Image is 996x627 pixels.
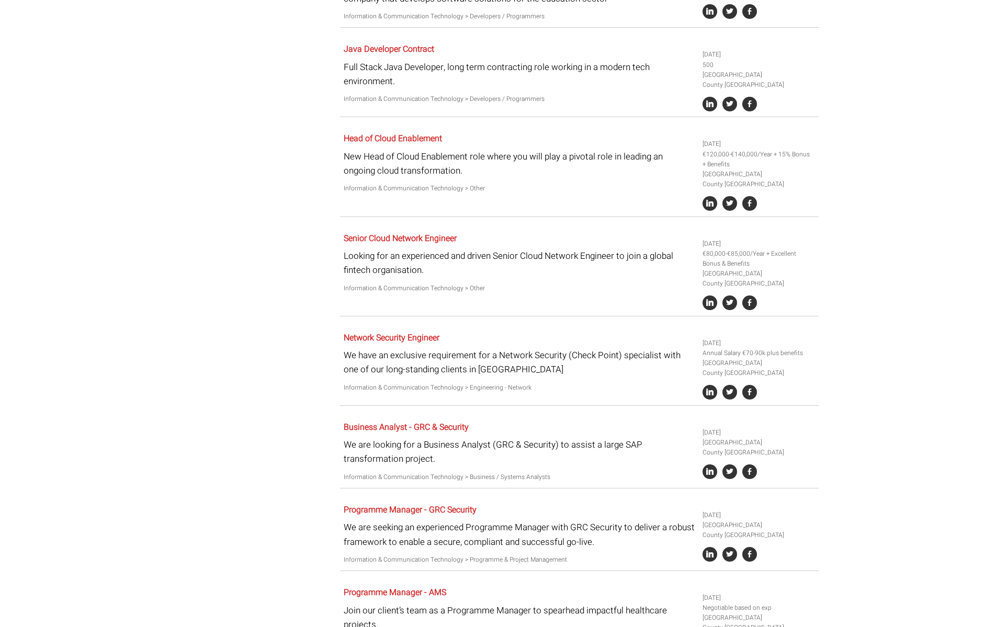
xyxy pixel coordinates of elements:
li: [GEOGRAPHIC_DATA] County [GEOGRAPHIC_DATA] [703,520,814,540]
li: [DATE] [703,510,814,520]
p: Information & Communication Technology > Other [344,184,695,193]
p: We have an exclusive requirement for a Network Security (Check Point) specialist with one of our ... [344,348,695,377]
p: Information & Communication Technology > Programme & Project Management [344,555,695,565]
p: Information & Communication Technology > Other [344,283,695,293]
li: [DATE] [703,50,814,60]
a: Business Analyst - GRC & Security [344,421,469,434]
li: €80,000-€85,000/Year + Excellent Bonus & Benefits [703,249,814,269]
p: Information & Communication Technology > Developers / Programmers [344,94,695,104]
p: New Head of Cloud Enablement role where you will play a pivotal role in leading an ongoing cloud ... [344,150,695,178]
p: Information & Communication Technology > Developers / Programmers [344,12,695,21]
li: €120,000-€140,000/Year + 15% Bonus + Benefits [703,150,814,169]
li: [DATE] [703,239,814,249]
li: Negotiable based on exp [703,603,814,613]
a: Programme Manager - AMS [344,586,446,599]
li: [GEOGRAPHIC_DATA] County [GEOGRAPHIC_DATA] [703,70,814,90]
li: Annual Salary €70-90k plus benefits [703,348,814,358]
p: We are looking for a Business Analyst (GRC & Security) to assist a large SAP transformation project. [344,438,695,466]
li: [DATE] [703,338,814,348]
p: Full Stack Java Developer, long term contracting role working in a modern tech environment. [344,60,695,88]
p: Information & Communication Technology > Engineering - Network [344,383,695,393]
li: [GEOGRAPHIC_DATA] County [GEOGRAPHIC_DATA] [703,438,814,458]
p: We are seeking an experienced Programme Manager with GRC Security to deliver a robust framework t... [344,520,695,549]
li: 500 [703,60,814,70]
a: Head of Cloud Enablement [344,132,442,145]
p: Looking for an experienced and driven Senior Cloud Network Engineer to join a global fintech orga... [344,249,695,277]
a: Network Security Engineer [344,332,439,344]
li: [DATE] [703,593,814,603]
a: Java Developer Contract [344,43,434,55]
a: Senior Cloud Network Engineer [344,232,457,245]
li: [GEOGRAPHIC_DATA] County [GEOGRAPHIC_DATA] [703,358,814,378]
li: [DATE] [703,139,814,149]
li: [DATE] [703,428,814,438]
a: Programme Manager - GRC Security [344,504,477,516]
p: Information & Communication Technology > Business / Systems Analysts [344,472,695,482]
li: [GEOGRAPHIC_DATA] County [GEOGRAPHIC_DATA] [703,269,814,289]
li: [GEOGRAPHIC_DATA] County [GEOGRAPHIC_DATA] [703,169,814,189]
